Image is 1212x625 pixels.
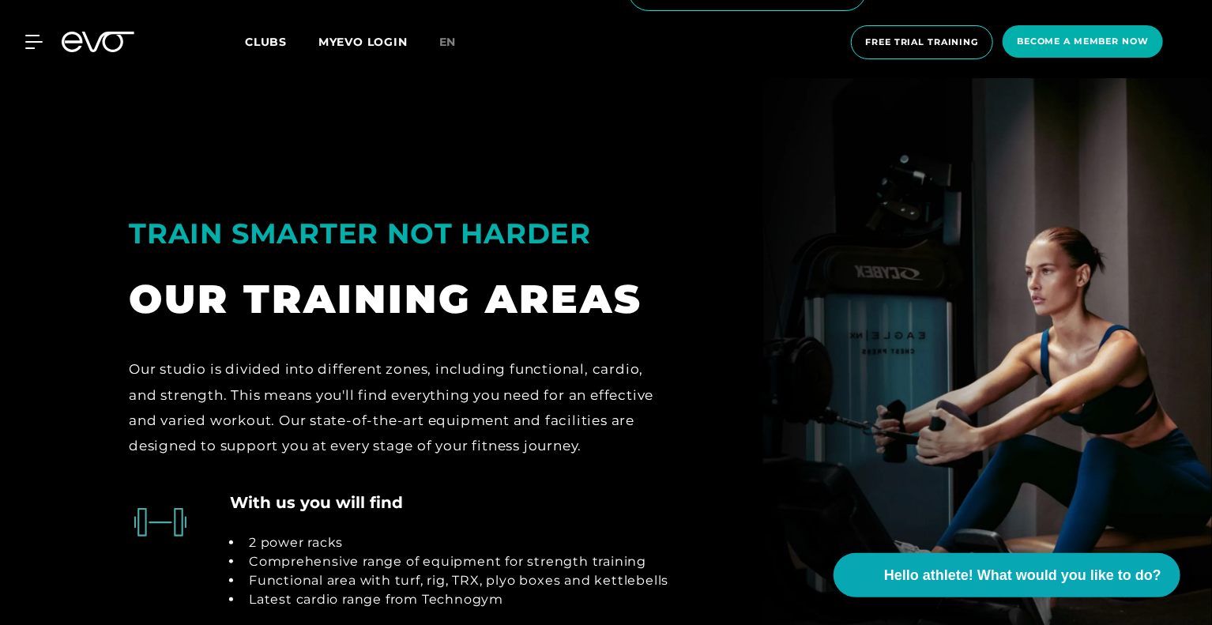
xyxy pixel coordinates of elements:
[245,35,287,49] font: Clubs
[249,592,503,607] font: Latest cardio range from Technogym
[846,25,999,59] a: Free trial training
[245,34,318,49] a: Clubs
[249,554,646,569] font: Comprehensive range of equipment for strength training
[439,33,476,51] a: en
[318,35,408,49] a: MYEVO LOGIN
[249,573,668,588] font: Functional area with turf, rig, TRX, plyo boxes and kettlebells
[230,493,403,512] font: With us you will find
[884,567,1161,583] font: Hello athlete! What would you like to do?
[866,36,979,47] font: Free trial training
[129,216,591,250] font: TRAIN SMARTER NOT HARDER
[998,25,1168,59] a: Become a member now
[129,275,642,323] font: OUR TRAINING AREAS
[834,553,1180,597] button: Hello athlete! What would you like to do?
[1017,36,1149,47] font: Become a member now
[249,535,343,550] font: 2 power racks
[439,35,457,49] font: en
[129,361,653,454] font: Our studio is divided into different zones, including functional, cardio, and strength. This mean...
